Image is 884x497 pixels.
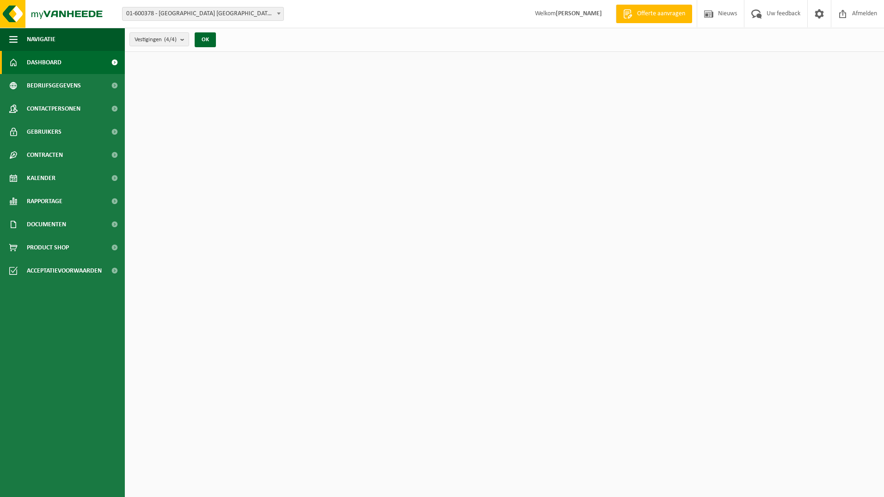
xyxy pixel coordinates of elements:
[27,259,102,282] span: Acceptatievoorwaarden
[164,37,177,43] count: (4/4)
[635,9,688,19] span: Offerte aanvragen
[27,120,61,143] span: Gebruikers
[27,51,61,74] span: Dashboard
[616,5,692,23] a: Offerte aanvragen
[27,143,63,167] span: Contracten
[129,32,189,46] button: Vestigingen(4/4)
[27,190,62,213] span: Rapportage
[556,10,602,17] strong: [PERSON_NAME]
[123,7,283,20] span: 01-600378 - NOORD NATIE TERMINAL NV - ANTWERPEN
[27,236,69,259] span: Product Shop
[27,167,55,190] span: Kalender
[195,32,216,47] button: OK
[122,7,284,21] span: 01-600378 - NOORD NATIE TERMINAL NV - ANTWERPEN
[27,97,80,120] span: Contactpersonen
[135,33,177,47] span: Vestigingen
[27,28,55,51] span: Navigatie
[27,74,81,97] span: Bedrijfsgegevens
[27,213,66,236] span: Documenten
